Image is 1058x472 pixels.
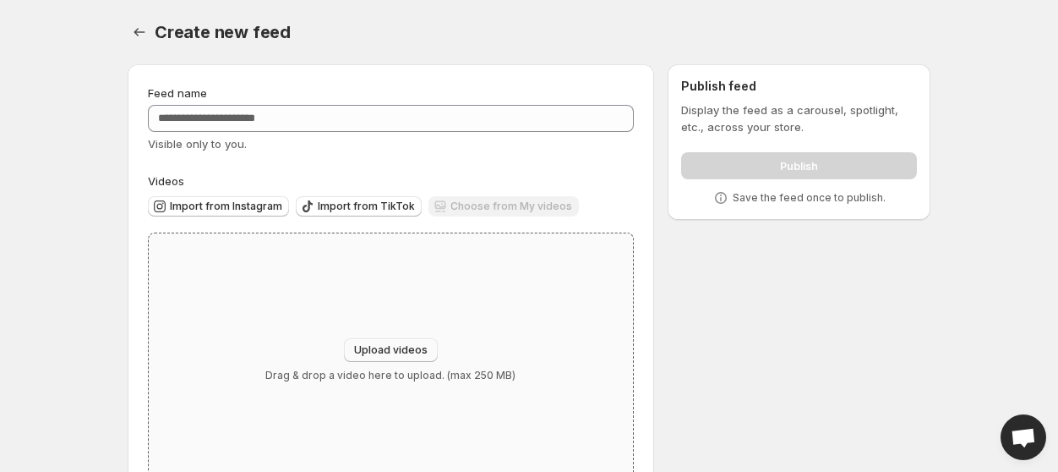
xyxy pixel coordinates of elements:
span: Import from TikTok [318,200,415,213]
p: Save the feed once to publish. [733,191,886,205]
h2: Publish feed [681,78,917,95]
span: Create new feed [155,22,291,42]
button: Import from TikTok [296,196,422,217]
button: Upload videos [344,338,438,362]
div: Open chat [1001,414,1046,460]
span: Videos [148,174,184,188]
button: Import from Instagram [148,196,289,217]
span: Visible only to you. [148,137,247,151]
span: Import from Instagram [170,200,282,213]
span: Feed name [148,86,207,100]
span: Upload videos [354,343,428,357]
p: Display the feed as a carousel, spotlight, etc., across your store. [681,102,917,135]
button: Settings [128,20,151,44]
p: Drag & drop a video here to upload. (max 250 MB) [265,369,515,382]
